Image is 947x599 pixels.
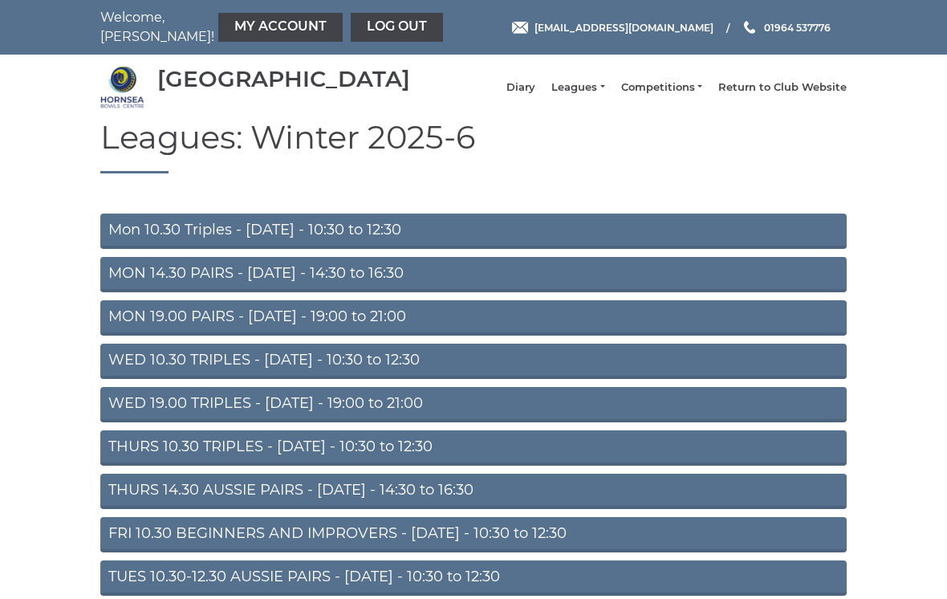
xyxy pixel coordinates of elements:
a: Competitions [621,80,702,95]
a: MON 14.30 PAIRS - [DATE] - 14:30 to 16:30 [100,257,847,292]
a: Mon 10.30 Triples - [DATE] - 10:30 to 12:30 [100,214,847,249]
a: THURS 14.30 AUSSIE PAIRS - [DATE] - 14:30 to 16:30 [100,474,847,509]
div: [GEOGRAPHIC_DATA] [157,67,410,92]
a: MON 19.00 PAIRS - [DATE] - 19:00 to 21:00 [100,300,847,336]
span: 01964 537776 [764,21,831,33]
img: Hornsea Bowls Centre [100,65,144,109]
a: My Account [218,13,343,42]
a: THURS 10.30 TRIPLES - [DATE] - 10:30 to 12:30 [100,430,847,466]
img: Email [512,22,528,34]
a: Return to Club Website [718,80,847,95]
a: Leagues [551,80,604,95]
nav: Welcome, [PERSON_NAME]! [100,8,397,47]
a: Phone us 01964 537776 [742,20,831,35]
a: WED 19.00 TRIPLES - [DATE] - 19:00 to 21:00 [100,387,847,422]
a: Email [EMAIL_ADDRESS][DOMAIN_NAME] [512,20,713,35]
a: WED 10.30 TRIPLES - [DATE] - 10:30 to 12:30 [100,344,847,379]
h1: Leagues: Winter 2025-6 [100,120,847,173]
a: Diary [506,80,535,95]
a: FRI 10.30 BEGINNERS AND IMPROVERS - [DATE] - 10:30 to 12:30 [100,517,847,552]
a: Log out [351,13,443,42]
a: TUES 10.30-12.30 AUSSIE PAIRS - [DATE] - 10:30 to 12:30 [100,560,847,596]
img: Phone us [744,21,755,34]
span: [EMAIL_ADDRESS][DOMAIN_NAME] [534,21,713,33]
